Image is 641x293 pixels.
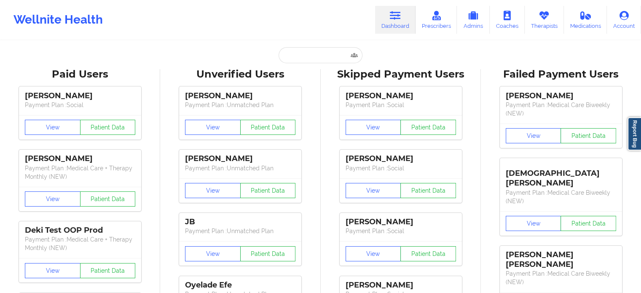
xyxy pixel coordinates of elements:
button: View [185,246,241,261]
p: Payment Plan : Social [346,164,456,172]
button: View [185,120,241,135]
p: Payment Plan : Social [346,101,456,109]
p: Payment Plan : Medical Care + Therapy Monthly (NEW) [25,235,135,252]
p: Payment Plan : Medical Care Biweekly (NEW) [506,101,616,118]
div: Failed Payment Users [487,68,635,81]
div: Unverified Users [166,68,314,81]
button: Patient Data [80,263,136,278]
button: Patient Data [80,191,136,207]
button: View [346,183,401,198]
a: Medications [564,6,607,34]
button: View [506,216,561,231]
div: [PERSON_NAME] [346,154,456,164]
p: Payment Plan : Unmatched Plan [185,101,295,109]
button: View [506,128,561,143]
div: Paid Users [6,68,154,81]
button: Patient Data [400,183,456,198]
p: Payment Plan : Social [346,227,456,235]
button: Patient Data [240,120,296,135]
button: Patient Data [561,216,616,231]
p: Payment Plan : Medical Care Biweekly (NEW) [506,188,616,205]
p: Payment Plan : Unmatched Plan [185,164,295,172]
div: [PERSON_NAME] [346,280,456,290]
button: Patient Data [240,183,296,198]
button: Patient Data [240,246,296,261]
button: Patient Data [561,128,616,143]
div: [PERSON_NAME] [346,217,456,227]
div: JB [185,217,295,227]
p: Payment Plan : Medical Care Biweekly (NEW) [506,269,616,286]
div: [PERSON_NAME] [506,91,616,101]
p: Payment Plan : Social [25,101,135,109]
a: Account [607,6,641,34]
button: Patient Data [400,120,456,135]
div: Skipped Payment Users [327,68,475,81]
button: View [346,120,401,135]
div: [PERSON_NAME] [PERSON_NAME] [506,250,616,269]
a: Report Bug [628,117,641,151]
div: Oyelade Efe [185,280,295,290]
div: [PERSON_NAME] [346,91,456,101]
button: View [346,246,401,261]
a: Coaches [490,6,525,34]
p: Payment Plan : Unmatched Plan [185,227,295,235]
button: View [25,191,80,207]
div: [PERSON_NAME] [25,91,135,101]
div: [DEMOGRAPHIC_DATA][PERSON_NAME] [506,162,616,188]
div: [PERSON_NAME] [185,154,295,164]
button: View [25,120,80,135]
a: Admins [457,6,490,34]
button: Patient Data [80,120,136,135]
a: Therapists [525,6,564,34]
button: View [25,263,80,278]
a: Prescribers [416,6,457,34]
p: Payment Plan : Medical Care + Therapy Monthly (NEW) [25,164,135,181]
div: [PERSON_NAME] [185,91,295,101]
a: Dashboard [375,6,416,34]
div: Deki Test OOP Prod [25,226,135,235]
div: [PERSON_NAME] [25,154,135,164]
button: View [185,183,241,198]
button: Patient Data [400,246,456,261]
